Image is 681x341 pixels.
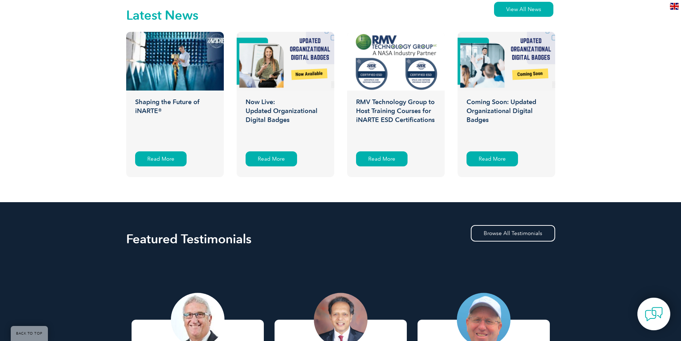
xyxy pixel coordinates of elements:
[347,32,445,177] a: RMV Technology Group to Host Training Courses for iNARTE ESD Certifications Read More
[126,10,198,21] h2: Latest News
[237,32,334,177] a: Now Live:Updated Organizational Digital Badges Read More
[458,98,555,144] h3: Coming Soon: Updated Organizational Digital Badges
[237,98,334,144] h3: Now Live: Updated Organizational Digital Badges
[246,151,297,166] div: Read More
[135,151,187,166] div: Read More
[126,233,555,245] h2: Featured Testimonials
[458,32,555,177] a: Coming Soon: Updated Organizational Digital Badges Read More
[126,98,224,144] h3: Shaping the Future of iNARTE®
[471,225,555,242] a: Browse All Testimonials
[11,326,48,341] a: BACK TO TOP
[494,2,553,17] a: View All News
[126,32,224,177] a: Shaping the Future of iNARTE® Read More
[645,305,663,323] img: contact-chat.png
[467,151,518,166] div: Read More
[670,3,679,10] img: en
[356,151,408,166] div: Read More
[347,98,445,144] h3: RMV Technology Group to Host Training Courses for iNARTE ESD Certifications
